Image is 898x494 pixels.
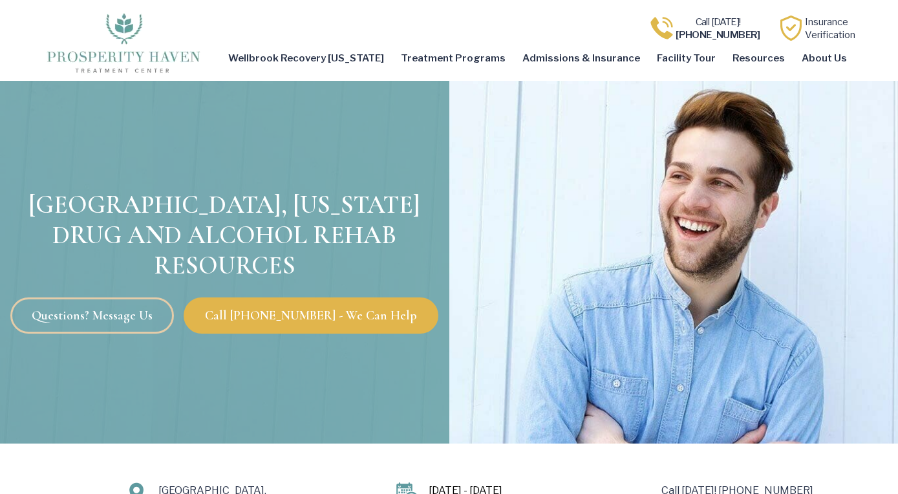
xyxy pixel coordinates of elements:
span: Call [PHONE_NUMBER] - We Can Help [205,309,417,322]
h1: [GEOGRAPHIC_DATA], [US_STATE] Drug and Alcohol Rehab Resources [6,190,443,281]
a: About Us [793,43,855,73]
a: Facility Tour [648,43,724,73]
a: Resources [724,43,793,73]
a: Call [DATE]![PHONE_NUMBER] [676,16,760,41]
a: Questions? Message Us [10,297,174,334]
img: Learn how Prosperity Haven, a verified substance abuse center can help you overcome your addiction [778,16,804,41]
a: Call [PHONE_NUMBER] - We Can Help [184,297,438,334]
span: Questions? Message Us [32,309,153,322]
a: Admissions & Insurance [514,43,648,73]
a: InsuranceVerification [805,16,855,41]
a: Treatment Programs [392,43,514,73]
img: The logo for Prosperity Haven Addiction Recovery Center. [43,10,204,74]
a: Wellbrook Recovery [US_STATE] [220,43,392,73]
b: [PHONE_NUMBER] [676,29,760,41]
img: Call one of Prosperity Haven's dedicated counselors today so we can help you overcome addiction [649,16,674,41]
